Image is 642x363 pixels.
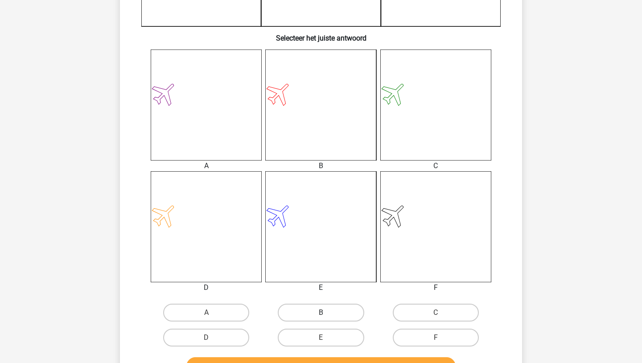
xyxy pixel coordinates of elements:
[163,329,249,346] label: D
[163,304,249,322] label: A
[393,329,479,346] label: F
[393,304,479,322] label: C
[374,282,498,293] div: F
[259,282,383,293] div: E
[259,161,383,171] div: B
[278,329,364,346] label: E
[278,304,364,322] label: B
[134,27,508,42] h6: Selecteer het juiste antwoord
[144,161,268,171] div: A
[374,161,498,171] div: C
[144,282,268,293] div: D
